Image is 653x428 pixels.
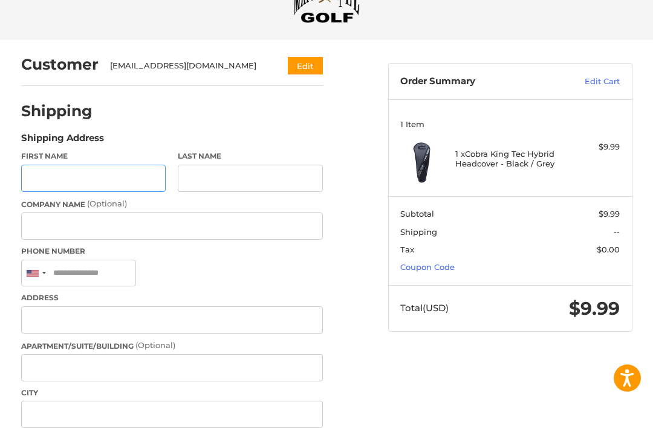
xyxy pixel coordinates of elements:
label: Address [21,292,323,303]
span: Tax [400,245,414,254]
label: Company Name [21,198,323,210]
label: Phone Number [21,246,323,257]
a: Edit Cart [550,76,620,88]
span: Total (USD) [400,302,449,314]
h4: 1 x Cobra King Tec Hybrid Headcover - Black / Grey [455,149,562,169]
label: Last Name [178,151,323,162]
label: City [21,387,323,398]
legend: Shipping Address [21,131,104,151]
iframe: Google Customer Reviews [553,395,653,428]
div: United States: +1 [22,260,50,286]
small: (Optional) [135,340,175,350]
small: (Optional) [87,199,127,208]
div: $9.99 [565,141,620,153]
label: First Name [21,151,166,162]
h2: Customer [21,55,99,74]
span: $9.99 [599,209,620,219]
h3: 1 Item [400,119,620,129]
button: Edit [288,57,323,74]
h3: Order Summary [400,76,550,88]
span: -- [614,227,620,237]
h2: Shipping [21,102,93,120]
span: $0.00 [597,245,620,254]
span: Shipping [400,227,437,237]
span: $9.99 [569,297,620,320]
div: [EMAIL_ADDRESS][DOMAIN_NAME] [110,60,264,72]
a: Coupon Code [400,262,455,272]
span: Subtotal [400,209,434,219]
label: Apartment/Suite/Building [21,340,323,352]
